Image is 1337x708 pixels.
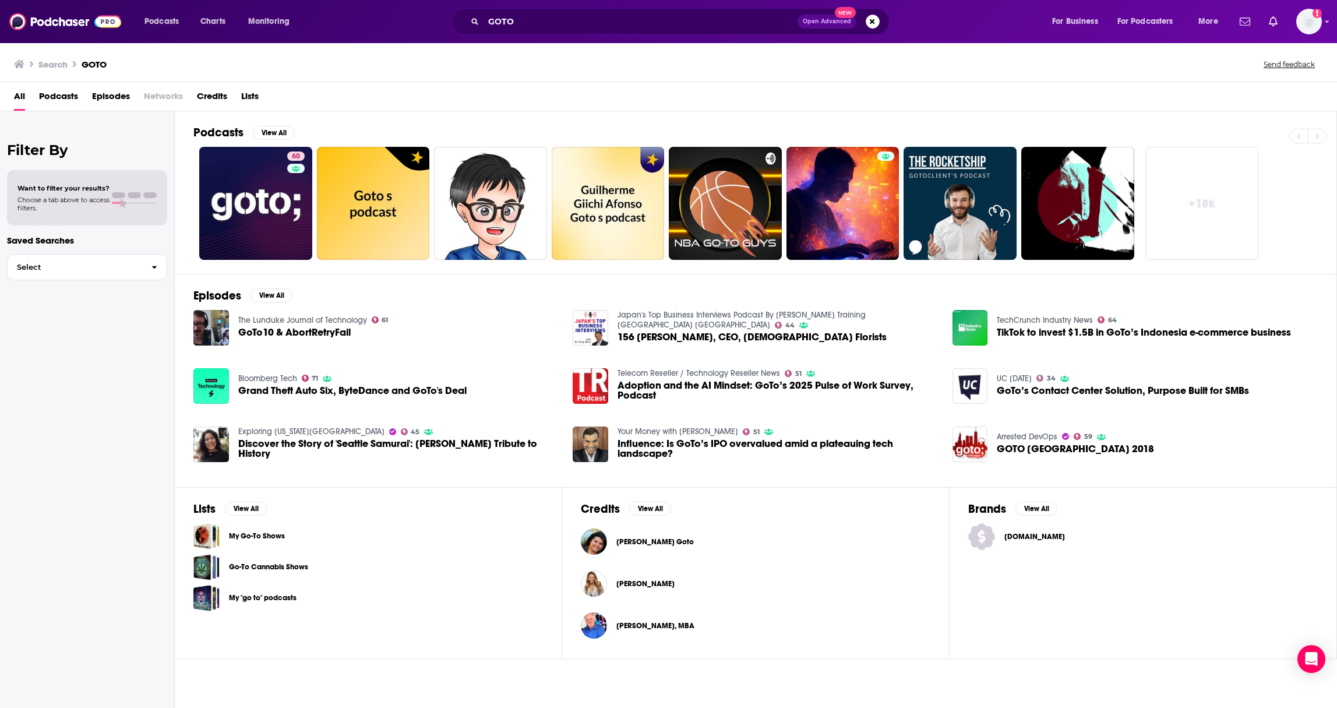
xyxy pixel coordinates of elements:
a: Grand Theft Auto Six, ByteDance and GoTo's Deal [238,386,467,396]
a: 45 [401,428,420,435]
a: Discover the Story of 'Seattle Samurai': Kelly Goto’s Tribute to History [238,439,559,459]
a: GoTo’s Contact Center Solution, Purpose Built for SMBs [953,368,988,404]
span: 44 [785,323,795,328]
button: Open AdvancedNew [798,15,856,29]
span: Networks [144,87,183,111]
span: 45 [411,429,419,435]
a: The Lunduke Journal of Technology [238,315,367,325]
a: Exploring Washington State [238,427,384,436]
input: Search podcasts, credits, & more... [484,12,798,31]
span: 60 [292,151,300,163]
div: Search podcasts, credits, & more... [463,8,901,35]
a: My Go-To Shows [193,523,220,550]
button: Send feedback [1260,59,1318,69]
span: Choose a tab above to access filters. [17,196,110,212]
button: Charlene A. GotoCharlene A. Goto [581,523,930,561]
a: 156 Naosuke Goto, CEO, Goto Florists [618,332,887,342]
img: Adoption and the AI Mindset: GoTo’s 2025 Pulse of Work Survey, Podcast [573,368,608,404]
img: Influence: Is GoTo’s IPO overvalued amid a plateauing tech landscape? [573,427,608,462]
a: GOTO Chicago 2018 [997,444,1154,454]
button: Mira GotoMira Goto [581,565,930,603]
span: GOTO [GEOGRAPHIC_DATA] 2018 [997,444,1154,454]
button: open menu [240,12,305,31]
a: Charlene A. Goto [616,537,694,547]
a: TechCrunch Industry News [997,315,1093,325]
a: 59 [1074,433,1092,440]
a: Your Money with Michelle Martin [618,427,738,436]
a: GoTo10 & AbortRetryFail [193,310,229,346]
a: Charts [193,12,232,31]
a: BrandsView All [968,502,1057,516]
a: 71 [302,375,319,382]
a: Bloomberg Tech [238,374,297,383]
a: My Go-To Shows [229,530,285,543]
a: Influence: Is GoTo’s IPO overvalued amid a plateauing tech landscape? [618,439,939,459]
a: +18k [1146,147,1259,260]
a: Adoption and the AI Mindset: GoTo’s 2025 Pulse of Work Survey, Podcast [618,381,939,400]
a: Go-To Cannabis Shows [193,554,220,580]
a: Podcasts [39,87,78,111]
a: 34 [1036,375,1056,382]
div: Open Intercom Messenger [1297,645,1325,673]
h3: GOTO [82,59,107,70]
span: 51 [753,429,760,435]
span: GoTo10 & AbortRetryFail [238,327,351,337]
a: Arrested DevOps [997,432,1057,442]
a: Telecom Reseller / Technology Reseller News [618,368,780,378]
span: [PERSON_NAME] Goto [616,537,694,547]
span: Discover the Story of 'Seattle Samurai': [PERSON_NAME] Tribute to History [238,439,559,459]
svg: Add a profile image [1313,9,1322,18]
span: Logged in as danikarchmer [1296,9,1322,34]
button: Jonathan Marx, MBAJonathan Marx, MBA [581,607,930,644]
a: Lists [241,87,259,111]
a: My "go to" podcasts [229,591,297,604]
img: Jonathan Marx, MBA [581,612,607,639]
span: 156 [PERSON_NAME], CEO, [DEMOGRAPHIC_DATA] Florists [618,332,887,342]
button: View All [225,502,267,516]
a: All [14,87,25,111]
h2: Episodes [193,288,241,303]
button: open menu [1044,12,1113,31]
span: More [1198,13,1218,30]
a: 51 [743,428,760,435]
span: Select [8,263,142,271]
h2: Credits [581,502,620,516]
span: [PERSON_NAME], MBA [616,621,694,630]
a: 60 [199,147,312,260]
a: [DOMAIN_NAME] [968,523,1318,550]
img: 156 Naosuke Goto, CEO, Goto Florists [573,310,608,346]
img: Discover the Story of 'Seattle Samurai': Kelly Goto’s Tribute to History [193,427,229,462]
p: Saved Searches [7,235,167,246]
button: View All [253,126,295,140]
span: Credits [197,87,227,111]
img: Charlene A. Goto [581,529,607,555]
a: Mira Goto [581,570,607,597]
button: open menu [1110,12,1190,31]
h2: Brands [968,502,1006,516]
a: Jonathan Marx, MBA [616,621,694,630]
span: 64 [1108,318,1117,323]
span: Want to filter your results? [17,184,110,192]
button: open menu [1190,12,1233,31]
a: Japan's Top Business Interviews Podcast By Dale Carnegie Training Tokyo Japan [618,310,866,330]
img: Podchaser - Follow, Share and Rate Podcasts [9,10,121,33]
span: 71 [312,376,318,381]
img: GOTO Chicago 2018 [953,427,988,462]
a: EpisodesView All [193,288,292,303]
button: View All [1015,502,1057,516]
a: GoTo’s Contact Center Solution, Purpose Built for SMBs [997,386,1249,396]
a: 61 [372,316,389,323]
a: PodcastsView All [193,125,295,140]
img: Grand Theft Auto Six, ByteDance and GoTo's Deal [193,368,229,404]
